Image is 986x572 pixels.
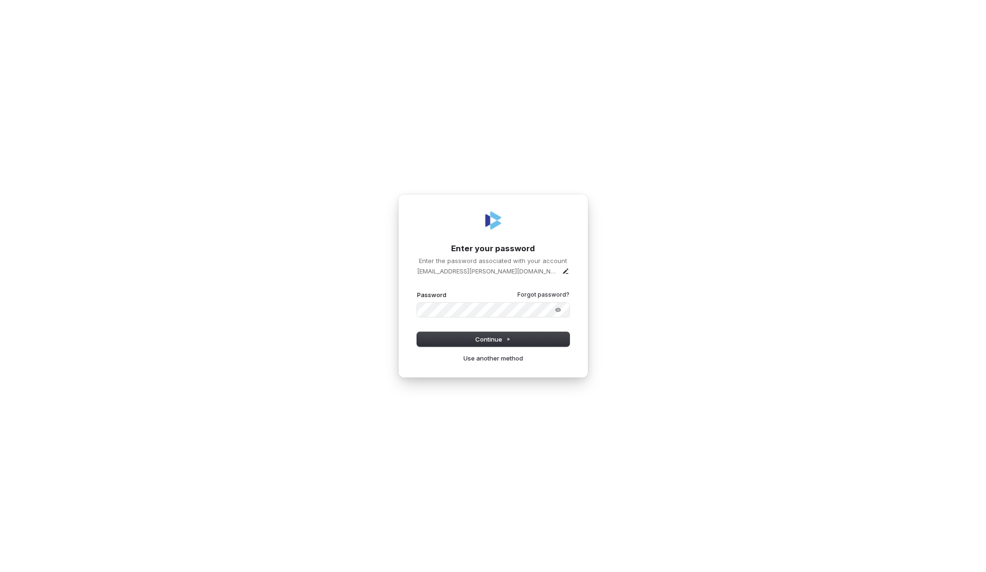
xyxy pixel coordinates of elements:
button: Edit [562,267,569,275]
h1: Enter your password [417,243,569,255]
p: Enter the password associated with your account [417,256,569,265]
button: Continue [417,332,569,346]
span: Continue [475,335,511,343]
img: Coverbase [482,209,505,232]
p: [EMAIL_ADDRESS][PERSON_NAME][DOMAIN_NAME] [417,267,558,275]
label: Password [417,290,446,299]
a: Use another method [463,354,523,362]
button: Show password [549,304,568,316]
a: Forgot password? [517,291,569,299]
